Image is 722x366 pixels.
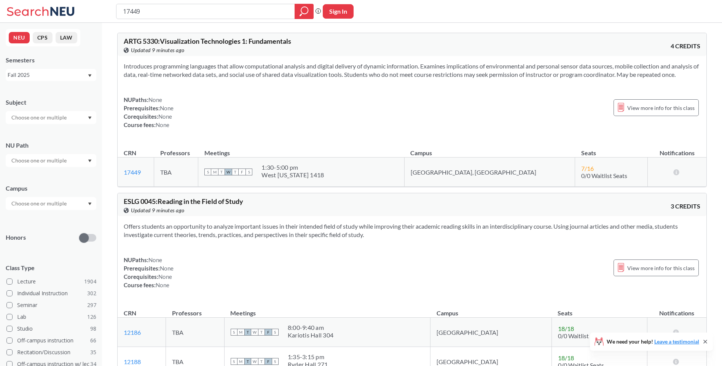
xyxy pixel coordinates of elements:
[581,165,594,172] span: 7 / 16
[158,273,172,280] span: None
[124,95,174,129] div: NUPaths: Prerequisites: Corequisites: Course fees:
[237,358,244,365] span: M
[88,202,92,205] svg: Dropdown arrow
[8,71,87,79] div: Fall 2025
[6,300,96,310] label: Seminar
[251,329,258,336] span: W
[6,324,96,334] label: Studio
[131,206,185,215] span: Updated 9 minutes ago
[6,184,96,193] div: Campus
[124,222,700,239] section: Offers students an opportunity to analyze important issues in their intended field of study while...
[90,348,96,356] span: 35
[295,4,314,19] div: magnifying glass
[154,141,198,158] th: Professors
[160,265,174,272] span: None
[627,263,695,273] span: View more info for this class
[166,301,225,318] th: Professors
[6,69,96,81] div: Fall 2025Dropdown arrow
[430,301,552,318] th: Campus
[84,277,96,286] span: 1904
[122,5,289,18] input: Class, professor, course number, "phrase"
[131,46,185,54] span: Updated 9 minutes ago
[288,324,333,331] div: 8:00 - 9:40 am
[158,113,172,120] span: None
[6,264,96,272] span: Class Type
[211,169,218,175] span: M
[647,141,706,158] th: Notifications
[272,329,279,336] span: S
[6,347,96,357] label: Recitation/Discussion
[33,32,53,43] button: CPS
[6,56,96,64] div: Semesters
[166,318,225,347] td: TBA
[124,62,700,79] section: Introduces programming languages that allow computational analysis and digital delivery of dynami...
[323,4,354,19] button: Sign In
[224,301,430,318] th: Meetings
[6,233,26,242] p: Honors
[245,169,252,175] span: S
[654,338,699,345] a: Leave a testimonial
[90,336,96,345] span: 66
[258,329,265,336] span: T
[88,74,92,77] svg: Dropdown arrow
[558,325,574,332] span: 18 / 18
[8,113,72,122] input: Choose one or multiple
[154,158,198,187] td: TBA
[87,301,96,309] span: 297
[288,331,333,339] div: Kariotis Hall 304
[232,169,239,175] span: T
[261,171,324,179] div: West [US_STATE] 1418
[237,329,244,336] span: M
[9,32,30,43] button: NEU
[204,169,211,175] span: S
[124,149,136,157] div: CRN
[124,197,243,205] span: ESLG 0045 : Reading in the Field of Study
[198,141,404,158] th: Meetings
[6,111,96,124] div: Dropdown arrow
[244,358,251,365] span: T
[156,282,169,288] span: None
[288,353,328,361] div: 1:35 - 3:15 pm
[87,289,96,298] span: 302
[581,172,627,179] span: 0/0 Waitlist Seats
[124,329,141,336] a: 12186
[404,158,575,187] td: [GEOGRAPHIC_DATA], [GEOGRAPHIC_DATA]
[575,141,647,158] th: Seats
[265,329,272,336] span: F
[6,288,96,298] label: Individual Instruction
[671,42,700,50] span: 4 CREDITS
[88,159,92,162] svg: Dropdown arrow
[551,301,647,318] th: Seats
[231,358,237,365] span: S
[258,358,265,365] span: T
[272,358,279,365] span: S
[8,156,72,165] input: Choose one or multiple
[6,141,96,150] div: NU Path
[8,199,72,208] input: Choose one or multiple
[87,313,96,321] span: 126
[56,32,77,43] button: LAW
[6,312,96,322] label: Lab
[558,332,604,339] span: 0/0 Waitlist Seats
[148,96,162,103] span: None
[647,301,706,318] th: Notifications
[218,169,225,175] span: T
[261,164,324,171] div: 1:30 - 5:00 pm
[6,98,96,107] div: Subject
[156,121,169,128] span: None
[148,256,162,263] span: None
[671,202,700,210] span: 3 CREDITS
[124,169,141,176] a: 17449
[160,105,174,111] span: None
[300,6,309,17] svg: magnifying glass
[6,197,96,210] div: Dropdown arrow
[239,169,245,175] span: F
[225,169,232,175] span: W
[430,318,552,347] td: [GEOGRAPHIC_DATA]
[90,325,96,333] span: 98
[88,116,92,119] svg: Dropdown arrow
[6,277,96,286] label: Lecture
[231,329,237,336] span: S
[124,256,174,289] div: NUPaths: Prerequisites: Corequisites: Course fees:
[607,339,699,344] span: We need your help!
